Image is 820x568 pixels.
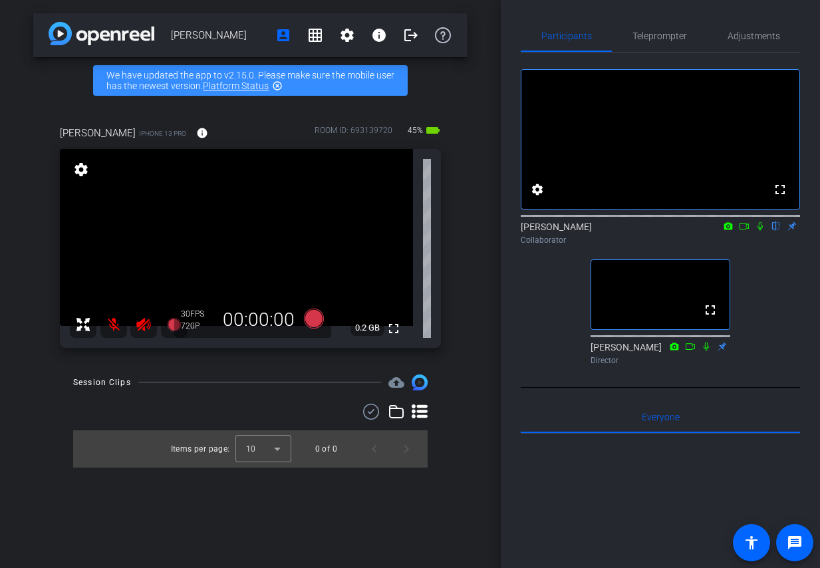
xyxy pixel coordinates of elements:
[275,27,291,43] mat-icon: account_box
[632,31,687,41] span: Teleprompter
[171,442,230,456] div: Items per page:
[591,341,730,366] div: [PERSON_NAME]
[787,535,803,551] mat-icon: message
[190,309,204,319] span: FPS
[591,355,730,366] div: Director
[702,302,718,318] mat-icon: fullscreen
[772,182,788,198] mat-icon: fullscreen
[181,321,214,331] div: 720P
[521,220,800,246] div: [PERSON_NAME]
[339,27,355,43] mat-icon: settings
[529,182,545,198] mat-icon: settings
[521,234,800,246] div: Collaborator
[93,65,408,96] div: We have updated the app to v2.15.0. Please make sure the mobile user has the newest version.
[307,27,323,43] mat-icon: grid_on
[315,124,392,144] div: ROOM ID: 693139720
[139,128,186,138] span: iPhone 13 Pro
[386,321,402,337] mat-icon: fullscreen
[315,442,337,456] div: 0 of 0
[388,374,404,390] mat-icon: cloud_upload
[388,374,404,390] span: Destinations for your clips
[642,412,680,422] span: Everyone
[406,120,425,141] span: 45%
[390,433,422,465] button: Next page
[358,433,390,465] button: Previous page
[403,27,419,43] mat-icon: logout
[272,80,283,91] mat-icon: highlight_off
[371,27,387,43] mat-icon: info
[196,127,208,139] mat-icon: info
[72,162,90,178] mat-icon: settings
[60,126,136,140] span: [PERSON_NAME]
[181,309,214,319] div: 30
[214,309,303,331] div: 00:00:00
[73,376,131,389] div: Session Clips
[350,320,384,336] span: 0.2 GB
[728,31,780,41] span: Adjustments
[412,374,428,390] img: Session clips
[541,31,592,41] span: Participants
[203,80,269,91] a: Platform Status
[171,22,267,49] span: [PERSON_NAME]
[425,122,441,138] mat-icon: battery_std
[744,535,759,551] mat-icon: accessibility
[768,219,784,231] mat-icon: flip
[49,22,154,45] img: app-logo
